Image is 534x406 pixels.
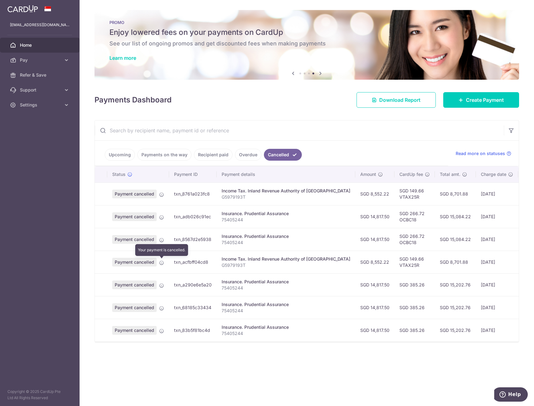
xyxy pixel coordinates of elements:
[394,251,435,273] td: SGD 149.66 VTAX25R
[169,228,217,251] td: txn_8567d2e5938
[222,188,350,194] div: Income Tax. Inland Revenue Authority of [GEOGRAPHIC_DATA]
[222,330,350,337] p: 75405244
[435,182,476,205] td: SGD 8,701.88
[355,273,394,296] td: SGD 14,817.50
[355,228,394,251] td: SGD 14,817.50
[135,244,188,256] div: Your payment is cancelled.
[379,96,421,104] span: Download Report
[222,233,350,239] div: Insurance. Prudential Assurance
[222,262,350,268] p: G5979193T
[476,205,518,228] td: [DATE]
[109,40,504,47] h6: See our list of ongoing promos and get discounted fees when making payments
[222,256,350,262] div: Income Tax. Inland Revenue Authority of [GEOGRAPHIC_DATA]
[476,228,518,251] td: [DATE]
[443,92,519,108] a: Create Payment
[494,387,528,403] iframe: Opens a widget where you can find more information
[481,171,506,177] span: Charge date
[222,301,350,308] div: Insurance. Prudential Assurance
[94,10,519,80] img: Latest Promos banner
[235,149,261,161] a: Overdue
[7,5,38,12] img: CardUp
[169,182,217,205] td: txn_8761a023fc8
[355,319,394,342] td: SGD 14,817.50
[440,171,460,177] span: Total amt.
[112,303,157,312] span: Payment cancelled
[466,96,504,104] span: Create Payment
[394,228,435,251] td: SGD 266.72 OCBC18
[10,22,70,28] p: [EMAIL_ADDRESS][DOMAIN_NAME]
[476,251,518,273] td: [DATE]
[435,273,476,296] td: SGD 15,202.76
[394,319,435,342] td: SGD 385.26
[264,149,302,161] a: Cancelled
[112,190,157,198] span: Payment cancelled
[476,319,518,342] td: [DATE]
[169,319,217,342] td: txn_83b5f81bc4d
[222,279,350,285] div: Insurance. Prudential Assurance
[112,171,126,177] span: Status
[355,182,394,205] td: SGD 8,552.22
[112,212,157,221] span: Payment cancelled
[476,273,518,296] td: [DATE]
[112,281,157,289] span: Payment cancelled
[109,20,504,25] p: PROMO
[109,27,504,37] h5: Enjoy lowered fees on your payments on CardUp
[476,296,518,319] td: [DATE]
[357,92,436,108] a: Download Report
[394,182,435,205] td: SGD 149.66 VTAX25R
[222,285,350,291] p: 75405244
[20,42,61,48] span: Home
[222,239,350,246] p: 75405244
[435,205,476,228] td: SGD 15,084.22
[169,296,217,319] td: txn_68185c33434
[112,326,157,335] span: Payment cancelled
[20,87,61,93] span: Support
[456,150,505,157] span: Read more on statuses
[94,94,172,106] h4: Payments Dashboard
[394,296,435,319] td: SGD 385.26
[222,217,350,223] p: 75405244
[109,55,136,61] a: Learn more
[435,251,476,273] td: SGD 8,701.88
[95,120,504,140] input: Search by recipient name, payment id or reference
[355,251,394,273] td: SGD 8,552.22
[399,171,423,177] span: CardUp fee
[435,228,476,251] td: SGD 15,084.22
[169,251,217,273] td: txn_acfbff04cd8
[20,57,61,63] span: Pay
[112,258,157,267] span: Payment cancelled
[394,273,435,296] td: SGD 385.26
[222,308,350,314] p: 75405244
[435,296,476,319] td: SGD 15,202.76
[169,205,217,228] td: txn_adb026c91ec
[20,102,61,108] span: Settings
[476,182,518,205] td: [DATE]
[194,149,232,161] a: Recipient paid
[222,194,350,200] p: G5979193T
[456,150,511,157] a: Read more on statuses
[222,210,350,217] div: Insurance. Prudential Assurance
[137,149,191,161] a: Payments on the way
[217,166,355,182] th: Payment details
[355,296,394,319] td: SGD 14,817.50
[222,324,350,330] div: Insurance. Prudential Assurance
[105,149,135,161] a: Upcoming
[169,166,217,182] th: Payment ID
[435,319,476,342] td: SGD 15,202.76
[20,72,61,78] span: Refer & Save
[169,273,217,296] td: txn_a290e6e5a20
[394,205,435,228] td: SGD 266.72 OCBC18
[360,171,376,177] span: Amount
[355,205,394,228] td: SGD 14,817.50
[112,235,157,244] span: Payment cancelled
